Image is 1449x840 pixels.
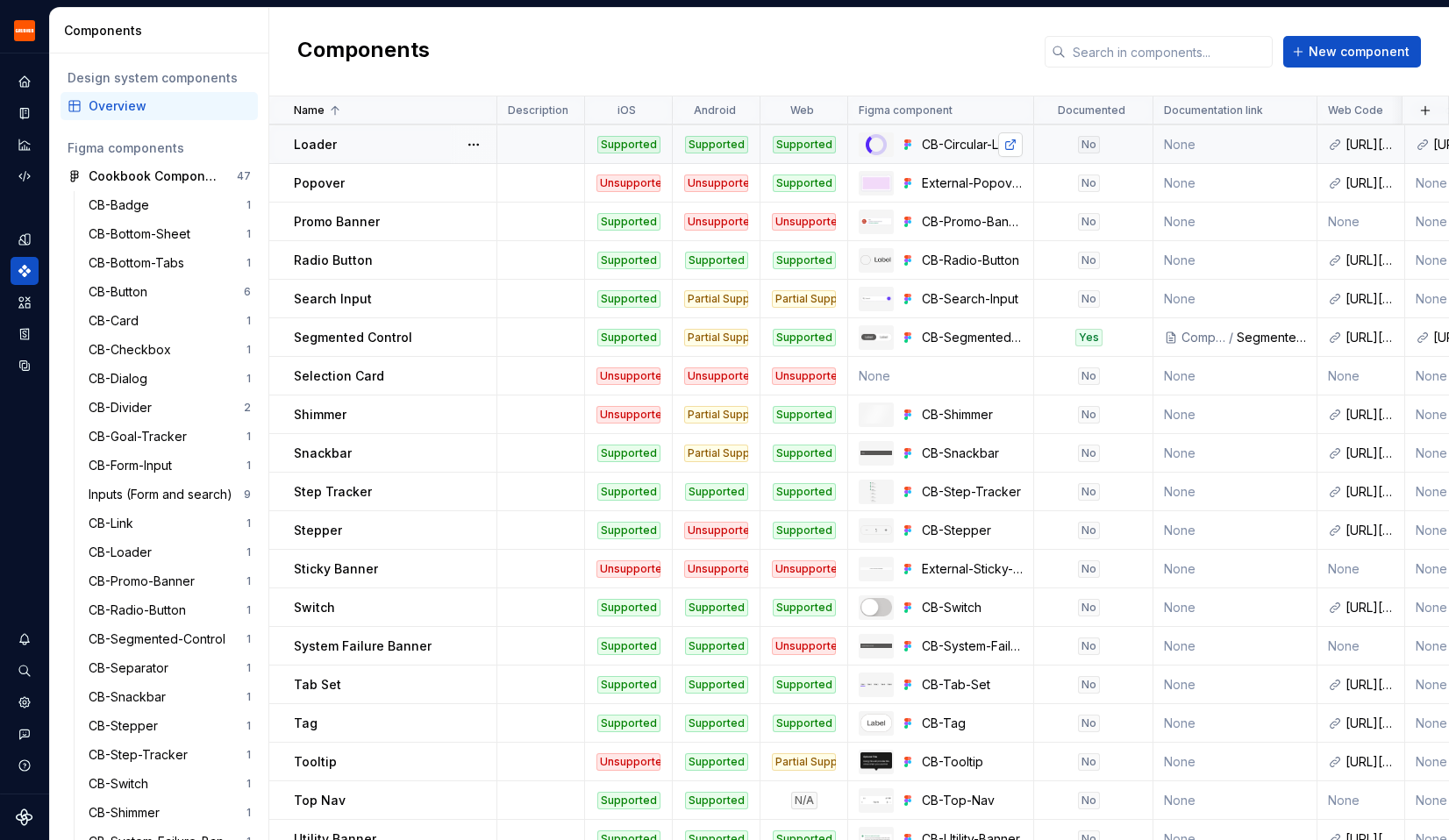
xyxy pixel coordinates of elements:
div: Unsupported [596,560,660,578]
div: 1 [246,545,251,559]
div: CB-Step-Tracker [922,483,1023,501]
div: Supported [597,252,660,269]
div: Unsupported [596,174,660,192]
div: Unsupported [596,406,660,424]
a: Home [11,68,39,96]
p: Top Nav [294,792,346,809]
div: 1 [246,690,251,704]
div: Supported [597,213,660,231]
img: External-Sticky-Banner [860,567,892,571]
td: None [1153,203,1317,241]
div: [URL][DOMAIN_NAME] [1345,174,1394,192]
td: None [1153,434,1317,473]
div: CB-Tooltip [922,753,1023,771]
div: Unsupported [772,213,836,231]
div: 1 [246,632,251,646]
img: CB-Stepper [860,525,892,534]
div: 1 [246,748,251,762]
div: Supported [597,445,660,462]
div: No [1078,676,1100,694]
td: None [1317,781,1405,820]
img: CB-Search-Input [860,295,892,302]
div: No [1078,252,1100,269]
td: None [1153,357,1317,395]
div: Unsupported [772,637,836,655]
div: Components [11,257,39,285]
div: 6 [244,285,251,299]
img: CB-Switch [860,598,892,616]
div: [URL][DOMAIN_NAME] [1345,715,1394,732]
p: Promo Banner [294,213,380,231]
div: Supported [597,329,660,346]
div: 1 [246,516,251,530]
div: Cookbook Components [89,167,219,185]
td: None [1153,666,1317,704]
div: No [1078,290,1100,308]
div: Design system components [68,69,251,87]
td: None [1153,280,1317,318]
td: None [1153,125,1317,164]
div: CB-Radio-Button [89,602,193,619]
p: Android [694,103,736,117]
div: Unsupported [684,367,748,385]
div: Partial Support [684,445,748,462]
div: Search ⌘K [11,657,39,685]
img: CB-Tag [860,714,892,733]
a: CB-Form-Input1 [82,452,258,480]
td: None [1153,395,1317,434]
div: Supported [685,715,748,732]
div: CB-Card [89,312,146,330]
td: None [1153,164,1317,203]
div: Supported [773,676,836,694]
div: Supported [773,599,836,616]
div: 1 [246,256,251,270]
a: CB-Checkbox1 [82,336,258,364]
img: CB-Shimmer [860,405,892,423]
a: Settings [11,688,39,716]
div: No [1078,367,1100,385]
div: No [1078,599,1100,616]
a: Design tokens [11,225,39,253]
div: Supported [597,522,660,539]
div: Partial Support [684,329,748,346]
a: CB-Separator1 [82,654,258,682]
div: Supported [773,445,836,462]
div: Yes [1075,329,1103,346]
div: Supported [597,599,660,616]
p: Tag [294,715,318,732]
div: 1 [246,574,251,588]
div: CB-Promo-Banner [922,213,1023,231]
div: Supported [597,792,660,809]
div: 47 [237,169,251,183]
div: No [1078,792,1100,809]
a: Cookbook Components47 [61,162,258,190]
div: CB-Segmented-Control [89,630,232,648]
div: Supported [685,792,748,809]
div: Assets [11,288,39,317]
div: 9 [244,488,251,502]
div: [URL][DOMAIN_NAME] [1345,445,1394,462]
div: Supported [773,329,836,346]
div: CB-Stepper [89,717,165,735]
span: New component [1309,43,1410,61]
a: CB-Promo-Banner1 [82,567,258,595]
div: 1 [246,372,251,386]
input: Search in components... [1066,36,1273,68]
img: CB-Tab-Set [860,682,892,686]
div: [URL][DOMAIN_NAME] [1345,676,1394,694]
a: Documentation [11,99,39,127]
div: [URL][DOMAIN_NAME] [1345,522,1394,539]
p: Switch [294,599,335,616]
div: Unsupported [596,753,660,771]
div: No [1078,445,1100,462]
div: 1 [246,430,251,444]
img: CB-Top-Nav [860,796,892,803]
td: None [1153,781,1317,820]
div: CB-Tag [922,715,1023,732]
div: 1 [246,603,251,617]
a: Supernova Logo [16,808,33,826]
div: No [1078,753,1100,771]
div: Segmented Control [1237,329,1306,346]
a: CB-Bottom-Tabs1 [82,249,258,277]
